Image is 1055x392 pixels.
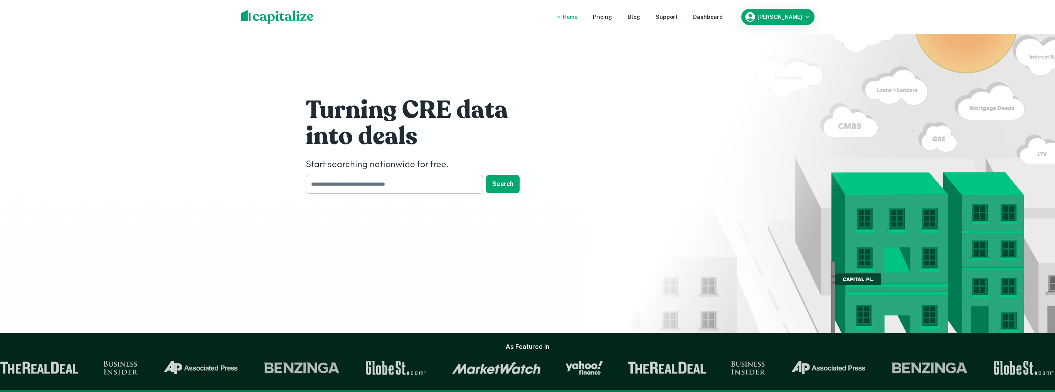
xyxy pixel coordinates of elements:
[262,361,339,375] img: Benzinga
[656,13,678,21] a: Support
[628,13,640,21] a: Blog
[741,9,814,25] button: [PERSON_NAME]
[363,361,426,375] img: GlobeSt
[757,14,802,20] h6: [PERSON_NAME]
[486,175,520,193] button: Search
[593,13,612,21] a: Pricing
[506,342,549,352] h6: As Featured In
[306,158,537,172] h4: Start searching nationwide for free.
[563,13,577,21] a: Home
[451,361,540,374] img: Market Watch
[693,13,723,21] a: Dashboard
[890,361,967,375] img: Benzinga
[241,10,314,24] img: capitalize-logo.png
[626,362,705,374] img: The Real Deal
[306,121,537,152] h1: into deals
[730,361,764,375] img: Business Insider
[162,361,237,375] img: Associated Press
[102,361,137,375] img: Business Insider
[564,361,602,375] img: Yahoo Finance
[789,361,865,375] img: Associated Press
[306,95,537,126] h1: Turning CRE data
[991,361,1053,375] img: GlobeSt
[585,32,1055,365] img: ai-illustration.webp
[1016,330,1055,367] iframe: Chat Widget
